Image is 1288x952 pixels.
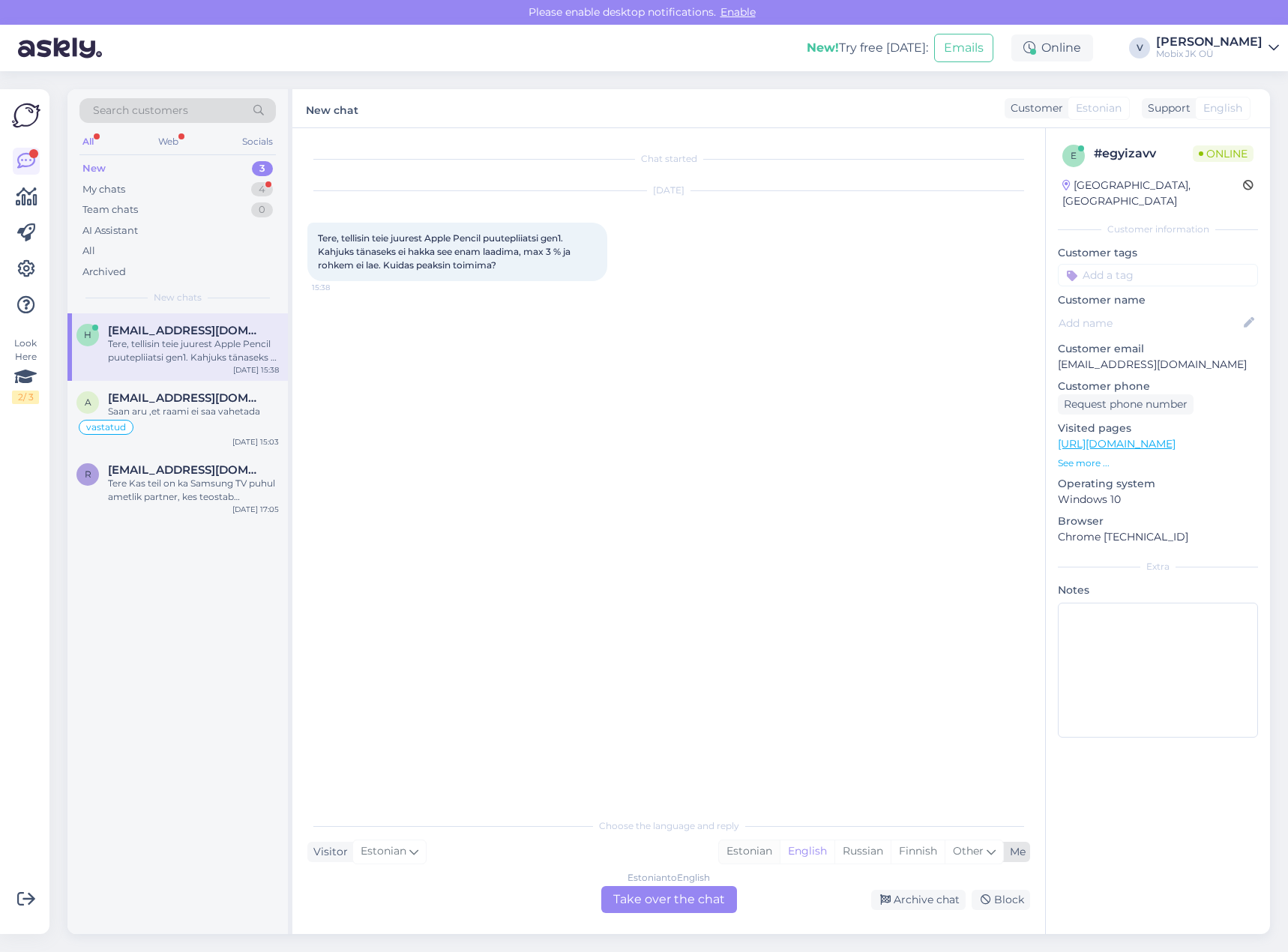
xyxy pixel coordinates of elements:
[108,324,264,337] span: helena.vishnenko@gmail.com
[1011,34,1093,61] div: Online
[82,223,138,238] div: AI Assistant
[1058,292,1258,308] p: Customer name
[82,265,126,280] div: Archived
[871,890,966,910] div: Archive chat
[1142,100,1191,116] div: Support
[318,232,573,271] span: Tere, tellisin teie juurest Apple Pencil puutepliiatsi gen1. Kahjuks tänaseks ei hakka see enam l...
[1193,145,1254,162] span: Online
[108,463,264,477] span: raido.pajusi@gmail.com
[1004,844,1026,860] div: Me
[12,391,39,404] div: 2 / 3
[233,364,279,376] div: [DATE] 15:38
[1058,476,1258,492] p: Operating system
[1058,529,1258,545] p: Chrome [TECHNICAL_ID]
[1156,48,1263,60] div: Mobix JK OÜ
[628,871,710,885] div: Estonian to English
[361,843,406,860] span: Estonian
[12,101,40,130] img: Askly Logo
[601,886,737,913] div: Take over the chat
[1058,341,1258,357] p: Customer email
[1156,36,1263,48] div: [PERSON_NAME]
[1005,100,1063,116] div: Customer
[1058,492,1258,507] p: Windows 10
[934,34,993,62] button: Emails
[82,202,138,217] div: Team chats
[1058,437,1176,451] a: [URL][DOMAIN_NAME]
[891,840,945,863] div: Finnish
[12,337,39,404] div: Look Here
[953,844,984,858] span: Other
[93,103,188,118] span: Search customers
[82,182,125,197] div: My chats
[155,132,181,151] div: Web
[1058,379,1258,394] p: Customer phone
[719,840,780,863] div: Estonian
[306,98,358,118] label: New chat
[1058,394,1194,415] div: Request phone number
[1058,223,1258,236] div: Customer information
[716,5,760,19] span: Enable
[108,405,279,418] div: Saan aru ,et raami ei saa vahetada
[232,504,279,515] div: [DATE] 17:05
[1076,100,1122,116] span: Estonian
[1129,37,1150,58] div: V
[79,132,97,151] div: All
[86,423,126,432] span: vastatud
[1058,264,1258,286] input: Add a tag
[1058,582,1258,598] p: Notes
[1156,36,1279,60] a: [PERSON_NAME]Mobix JK OÜ
[239,132,276,151] div: Socials
[972,890,1030,910] div: Block
[1058,357,1258,373] p: [EMAIL_ADDRESS][DOMAIN_NAME]
[307,819,1030,833] div: Choose the language and reply
[307,184,1030,197] div: [DATE]
[1058,457,1258,470] p: See more ...
[1058,245,1258,261] p: Customer tags
[85,397,91,408] span: a
[1058,421,1258,436] p: Visited pages
[84,329,91,340] span: h
[1058,560,1258,573] div: Extra
[312,282,368,293] span: 15:38
[154,291,202,304] span: New chats
[1203,100,1242,116] span: English
[834,840,891,863] div: Russian
[232,436,279,448] div: [DATE] 15:03
[1071,150,1077,161] span: e
[807,40,839,55] b: New!
[1062,178,1243,209] div: [GEOGRAPHIC_DATA], [GEOGRAPHIC_DATA]
[108,477,279,504] div: Tere Kas teil on ka Samsung TV puhul ametlik partner, kes teostab garantiitöid?
[1094,145,1193,163] div: # egyizavv
[1059,315,1241,331] input: Add name
[307,152,1030,166] div: Chat started
[252,161,273,176] div: 3
[780,840,834,863] div: English
[251,202,273,217] div: 0
[108,391,264,405] span: ats.teppan@gmail.com
[82,161,106,176] div: New
[807,39,928,57] div: Try free [DATE]:
[82,244,95,259] div: All
[108,337,279,364] div: Tere, tellisin teie juurest Apple Pencil puutepliiatsi gen1. Kahjuks tänaseks ei hakka see enam l...
[251,182,273,197] div: 4
[85,469,91,480] span: r
[307,844,348,860] div: Visitor
[1058,513,1258,529] p: Browser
